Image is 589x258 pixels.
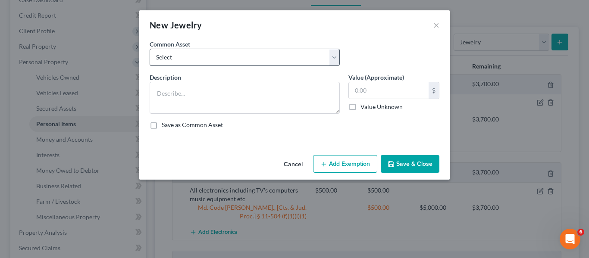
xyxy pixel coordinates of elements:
input: 0.00 [349,82,429,99]
label: Value Unknown [360,103,403,111]
span: Description [150,74,181,81]
label: Save as Common Asset [162,121,223,129]
div: New Jewelry [150,19,202,31]
span: 6 [577,229,584,236]
button: × [433,20,439,30]
div: $ [429,82,439,99]
label: Common Asset [150,40,190,49]
label: Value (Approximate) [348,73,404,82]
button: Cancel [277,156,310,173]
iframe: Intercom live chat [560,229,580,249]
button: Save & Close [381,155,439,173]
button: Add Exemption [313,155,377,173]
